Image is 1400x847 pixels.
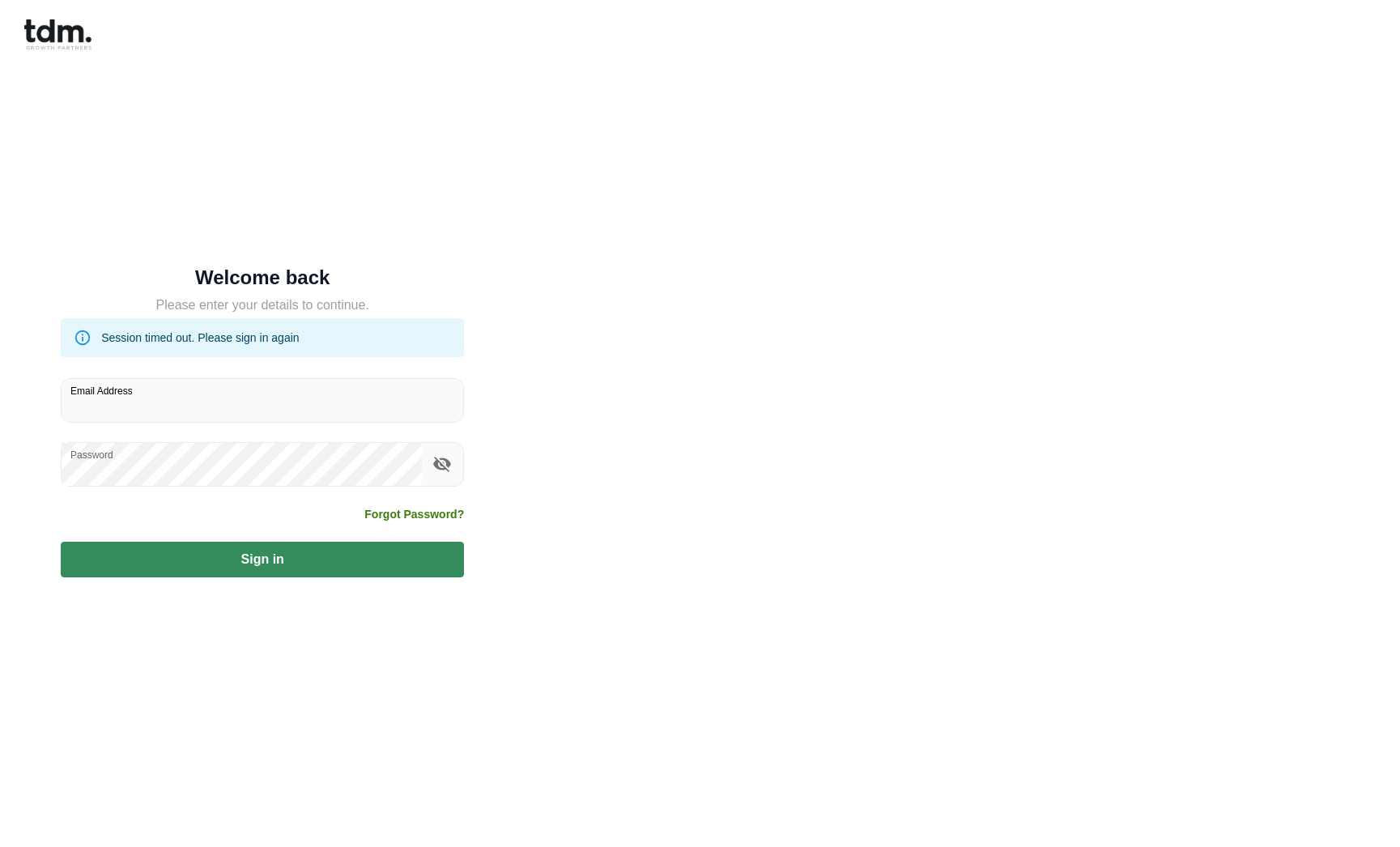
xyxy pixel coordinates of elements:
[61,296,464,315] h5: Please enter your details to continue.
[101,323,299,352] div: Session timed out. Please sign in again
[61,542,464,577] button: Sign in
[70,384,133,398] label: Email Address
[70,448,113,462] label: Password
[61,270,464,286] h5: Welcome back
[428,450,456,478] button: toggle password visibility
[364,506,464,522] a: Forgot Password?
